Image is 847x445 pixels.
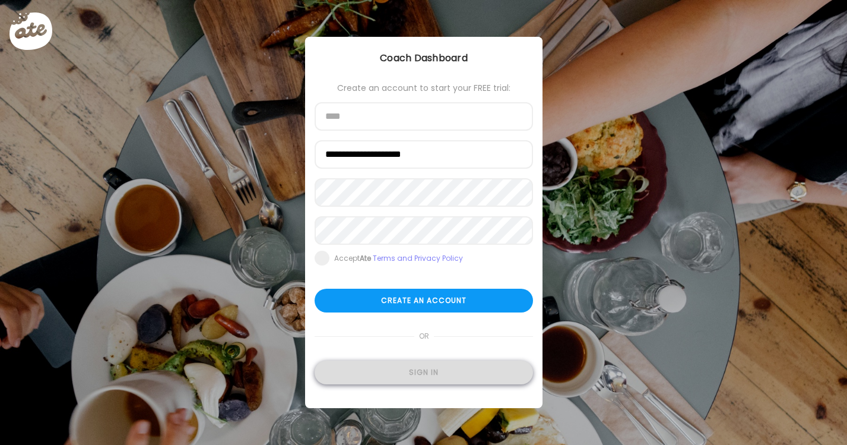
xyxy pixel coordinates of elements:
[414,324,433,348] span: or
[305,51,543,65] div: Coach Dashboard
[360,253,371,263] b: Ate
[315,83,533,93] div: Create an account to start your FREE trial:
[334,254,463,263] div: Accept
[373,253,463,263] a: Terms and Privacy Policy
[315,289,533,313] div: Create an account
[315,361,533,384] div: Sign in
